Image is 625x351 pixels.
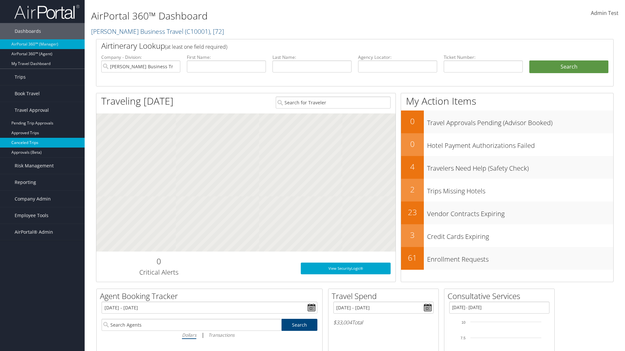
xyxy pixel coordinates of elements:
tspan: 10 [462,320,465,324]
a: View SecurityLogic® [301,263,391,274]
a: 61Enrollment Requests [401,247,613,270]
span: Employee Tools [15,207,49,224]
span: AirPortal® Admin [15,224,53,240]
h3: Hotel Payment Authorizations Failed [427,138,613,150]
a: 2Trips Missing Hotels [401,179,613,201]
span: (at least one field required) [165,43,227,50]
a: 23Vendor Contracts Expiring [401,201,613,224]
h3: Critical Alerts [101,268,216,277]
span: Company Admin [15,191,51,207]
a: 3Credit Cards Expiring [401,224,613,247]
h2: Airtinerary Lookup [101,40,565,51]
a: [PERSON_NAME] Business Travel [91,27,224,36]
label: Agency Locator: [358,54,437,60]
button: Search [529,60,608,73]
a: 0Hotel Payment Authorizations Failed [401,133,613,156]
h2: Consultative Services [448,291,554,302]
h3: Travel Approvals Pending (Advisor Booked) [427,115,613,127]
h1: Traveling [DATE] [101,94,174,108]
a: Search [282,319,318,331]
label: Last Name: [272,54,352,60]
span: , [ 72 ] [210,27,224,36]
label: Company - Division: [101,54,180,60]
h3: Credit Cards Expiring [427,229,613,241]
input: Search for Traveler [276,97,391,109]
span: $33,004 [333,319,352,326]
label: Ticket Number: [444,54,523,60]
div: | [102,331,317,339]
span: Admin Test [591,9,618,17]
h2: 0 [101,256,216,267]
h2: 3 [401,229,424,240]
h1: AirPortal 360™ Dashboard [91,9,443,23]
span: ( C10001 ) [185,27,210,36]
input: Search Agents [102,319,281,331]
h2: 0 [401,116,424,127]
span: Book Travel [15,85,40,102]
span: Trips [15,69,26,85]
h3: Travelers Need Help (Safety Check) [427,161,613,173]
h2: 2 [401,184,424,195]
h3: Vendor Contracts Expiring [427,206,613,218]
span: Risk Management [15,158,54,174]
h1: My Action Items [401,94,613,108]
span: Travel Approval [15,102,49,118]
h2: Travel Spend [332,291,438,302]
a: Admin Test [591,3,618,23]
a: 0Travel Approvals Pending (Advisor Booked) [401,110,613,133]
h3: Trips Missing Hotels [427,183,613,196]
h3: Enrollment Requests [427,252,613,264]
tspan: 7.5 [461,336,465,340]
h2: 61 [401,252,424,263]
h2: Agent Booking Tracker [100,291,322,302]
i: Transactions [208,332,234,338]
h2: 23 [401,207,424,218]
img: airportal-logo.png [14,4,79,19]
span: Reporting [15,174,36,190]
label: First Name: [187,54,266,60]
span: Dashboards [15,23,41,39]
h2: 4 [401,161,424,172]
h6: Total [333,319,434,326]
i: Dollars [182,332,196,338]
h2: 0 [401,138,424,149]
a: 4Travelers Need Help (Safety Check) [401,156,613,179]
